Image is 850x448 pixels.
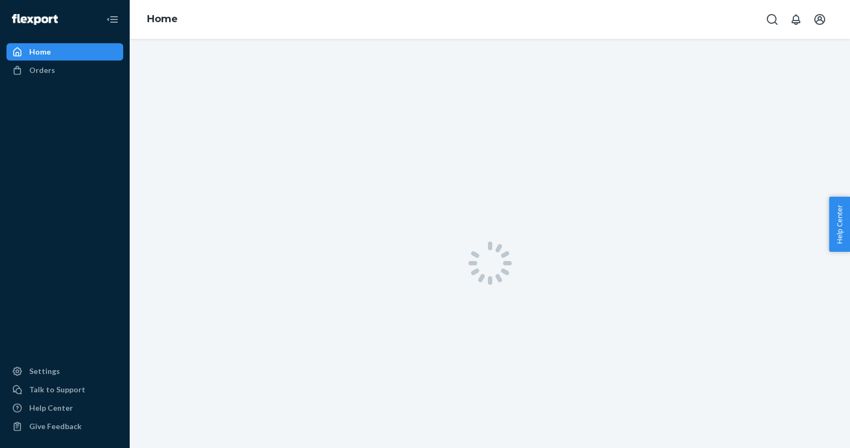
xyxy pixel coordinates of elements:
[6,62,123,79] a: Orders
[829,197,850,252] button: Help Center
[29,46,51,57] div: Home
[102,9,123,30] button: Close Navigation
[29,403,73,413] div: Help Center
[6,418,123,435] button: Give Feedback
[785,9,807,30] button: Open notifications
[761,9,783,30] button: Open Search Box
[29,65,55,76] div: Orders
[29,366,60,377] div: Settings
[147,13,178,25] a: Home
[29,421,82,432] div: Give Feedback
[6,399,123,417] a: Help Center
[138,4,186,35] ol: breadcrumbs
[809,9,831,30] button: Open account menu
[6,381,123,398] button: Talk to Support
[6,363,123,380] a: Settings
[12,14,58,25] img: Flexport logo
[29,384,85,395] div: Talk to Support
[6,43,123,61] a: Home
